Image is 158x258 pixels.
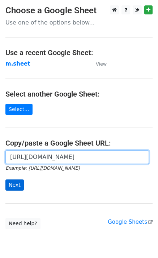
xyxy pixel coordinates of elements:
small: View [96,61,107,67]
h4: Select another Google Sheet: [5,90,153,98]
h3: Choose a Google Sheet [5,5,153,16]
a: m.sheet [5,61,30,67]
iframe: Chat Widget [122,223,158,258]
input: Next [5,179,24,191]
a: Google Sheets [108,219,153,225]
a: View [89,61,107,67]
small: Example: [URL][DOMAIN_NAME] [5,165,80,171]
a: Select... [5,104,33,115]
p: Use one of the options below... [5,19,153,26]
h4: Copy/paste a Google Sheet URL: [5,139,153,147]
h4: Use a recent Google Sheet: [5,48,153,57]
input: Paste your Google Sheet URL here [5,150,149,164]
a: Need help? [5,218,40,229]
